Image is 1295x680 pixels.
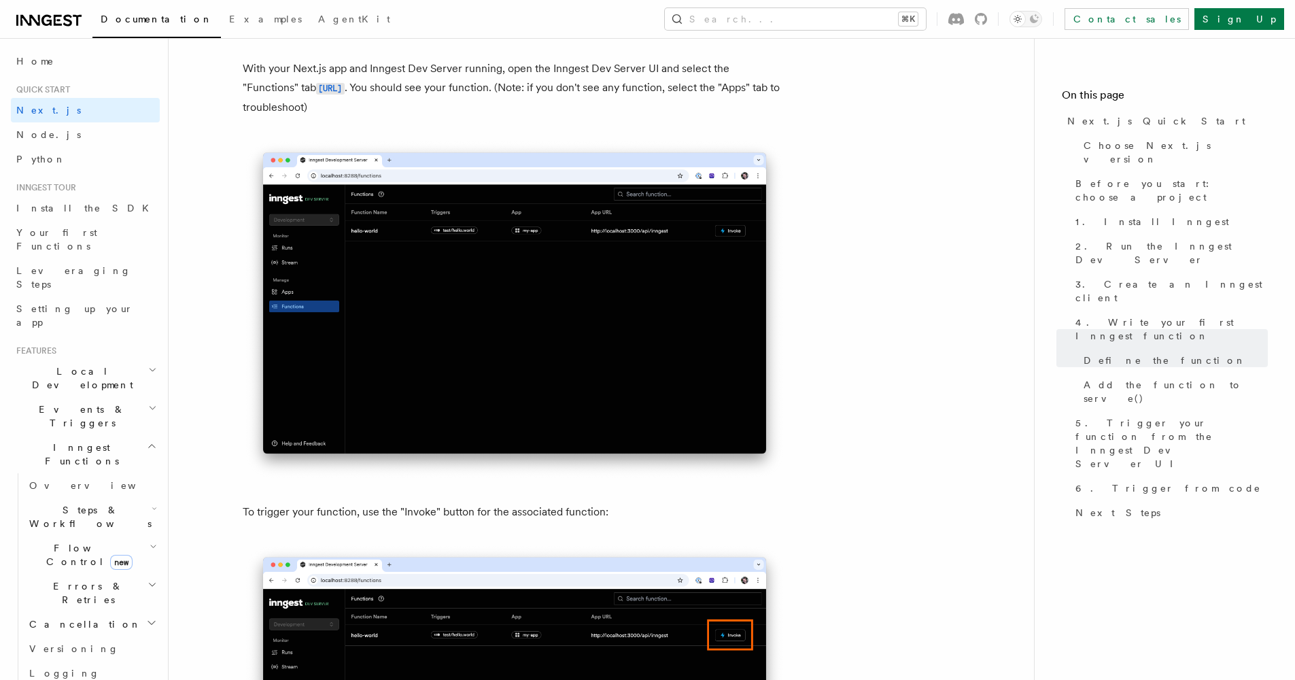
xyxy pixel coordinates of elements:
span: Node.js [16,129,81,140]
a: Choose Next.js version [1078,133,1268,171]
a: AgentKit [310,4,398,37]
span: Inngest Functions [11,441,147,468]
span: 2. Run the Inngest Dev Server [1075,239,1268,267]
a: 5. Trigger your function from the Inngest Dev Server UI [1070,411,1268,476]
span: Steps & Workflows [24,503,152,530]
span: Install the SDK [16,203,157,214]
span: Home [16,54,54,68]
span: Setting up your app [16,303,133,328]
p: With your Next.js app and Inngest Dev Server running, open the Inngest Dev Server UI and select t... [243,59,787,117]
a: Examples [221,4,310,37]
a: Home [11,49,160,73]
button: Steps & Workflows [24,498,160,536]
a: Overview [24,473,160,498]
a: Setting up your app [11,296,160,335]
button: Events & Triggers [11,397,160,435]
a: [URL] [316,81,345,94]
a: Leveraging Steps [11,258,160,296]
a: Next.js [11,98,160,122]
span: Before you start: choose a project [1075,177,1268,204]
button: Cancellation [24,612,160,636]
a: Versioning [24,636,160,661]
span: Choose Next.js version [1084,139,1268,166]
a: Before you start: choose a project [1070,171,1268,209]
span: Cancellation [24,617,141,631]
span: 5. Trigger your function from the Inngest Dev Server UI [1075,416,1268,471]
a: 4. Write your first Inngest function [1070,310,1268,348]
img: Inngest Dev Server web interface's functions tab with functions listed [243,139,787,481]
span: Flow Control [24,541,150,568]
span: Versioning [29,643,119,654]
span: Features [11,345,56,356]
a: Node.js [11,122,160,147]
a: Define the function [1078,348,1268,373]
span: new [110,555,133,570]
a: Add the function to serve() [1078,373,1268,411]
a: Next.js Quick Start [1062,109,1268,133]
button: Toggle dark mode [1009,11,1042,27]
p: To trigger your function, use the "Invoke" button for the associated function: [243,503,787,522]
span: 4. Write your first Inngest function [1075,316,1268,343]
a: 6. Trigger from code [1070,476,1268,500]
span: Inngest tour [11,182,76,193]
span: 1. Install Inngest [1075,215,1229,228]
kbd: ⌘K [899,12,918,26]
span: Quick start [11,84,70,95]
span: Next.js [16,105,81,116]
button: Inngest Functions [11,435,160,473]
button: Flow Controlnew [24,536,160,574]
span: Define the function [1084,354,1246,367]
a: Next Steps [1070,500,1268,525]
a: Install the SDK [11,196,160,220]
span: Errors & Retries [24,579,148,607]
button: Errors & Retries [24,574,160,612]
span: AgentKit [318,14,390,24]
span: Events & Triggers [11,403,148,430]
span: 3. Create an Inngest client [1075,277,1268,305]
a: Sign Up [1194,8,1284,30]
span: Your first Functions [16,227,97,252]
code: [URL] [316,83,345,95]
a: 1. Install Inngest [1070,209,1268,234]
span: Overview [29,480,169,491]
a: Your first Functions [11,220,160,258]
span: Leveraging Steps [16,265,131,290]
span: Local Development [11,364,148,392]
a: Documentation [92,4,221,38]
span: Next.js Quick Start [1067,114,1245,128]
button: Search...⌘K [665,8,926,30]
span: Python [16,154,66,165]
button: Local Development [11,359,160,397]
a: 3. Create an Inngest client [1070,272,1268,310]
span: Examples [229,14,302,24]
span: Documentation [101,14,213,24]
span: 6. Trigger from code [1075,481,1261,495]
a: Contact sales [1065,8,1189,30]
span: Logging [29,668,100,679]
a: Python [11,147,160,171]
span: Add the function to serve() [1084,378,1268,405]
span: Next Steps [1075,506,1160,520]
h4: On this page [1062,87,1268,109]
a: 2. Run the Inngest Dev Server [1070,234,1268,272]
